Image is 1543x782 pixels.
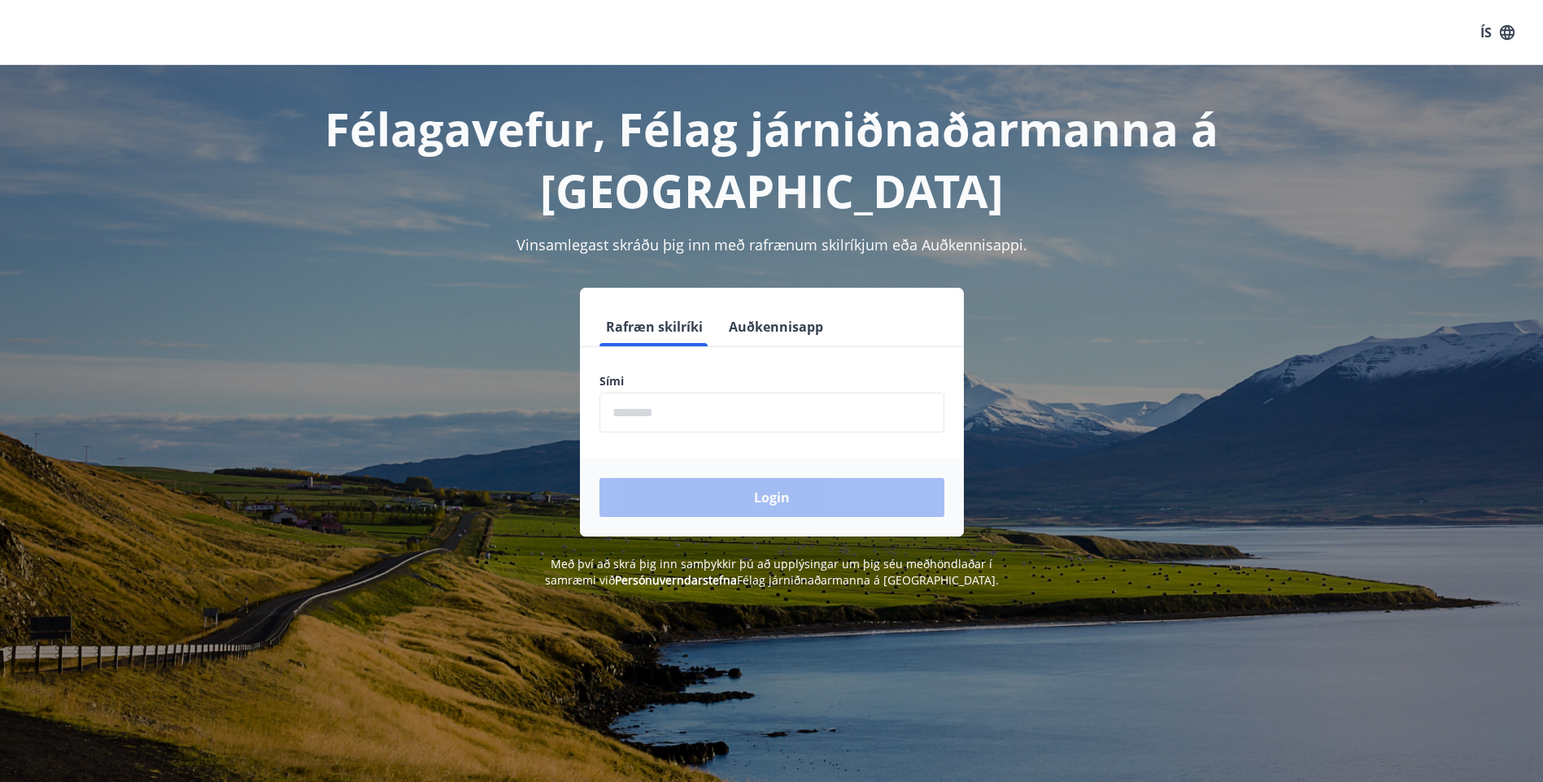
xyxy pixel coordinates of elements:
span: Með því að skrá þig inn samþykkir þú að upplýsingar um þig séu meðhöndlaðar í samræmi við Félag j... [545,556,999,588]
button: Auðkennisapp [722,307,830,346]
a: Persónuverndarstefna [615,572,737,588]
span: Vinsamlegast skráðu þig inn með rafrænum skilríkjum eða Auðkennisappi. [517,235,1027,254]
label: Sími [599,373,944,389]
h1: Félagavefur, Félag járniðnaðarmanna á [GEOGRAPHIC_DATA] [206,98,1338,221]
button: Rafræn skilríki [599,307,709,346]
button: ÍS [1471,18,1523,47]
